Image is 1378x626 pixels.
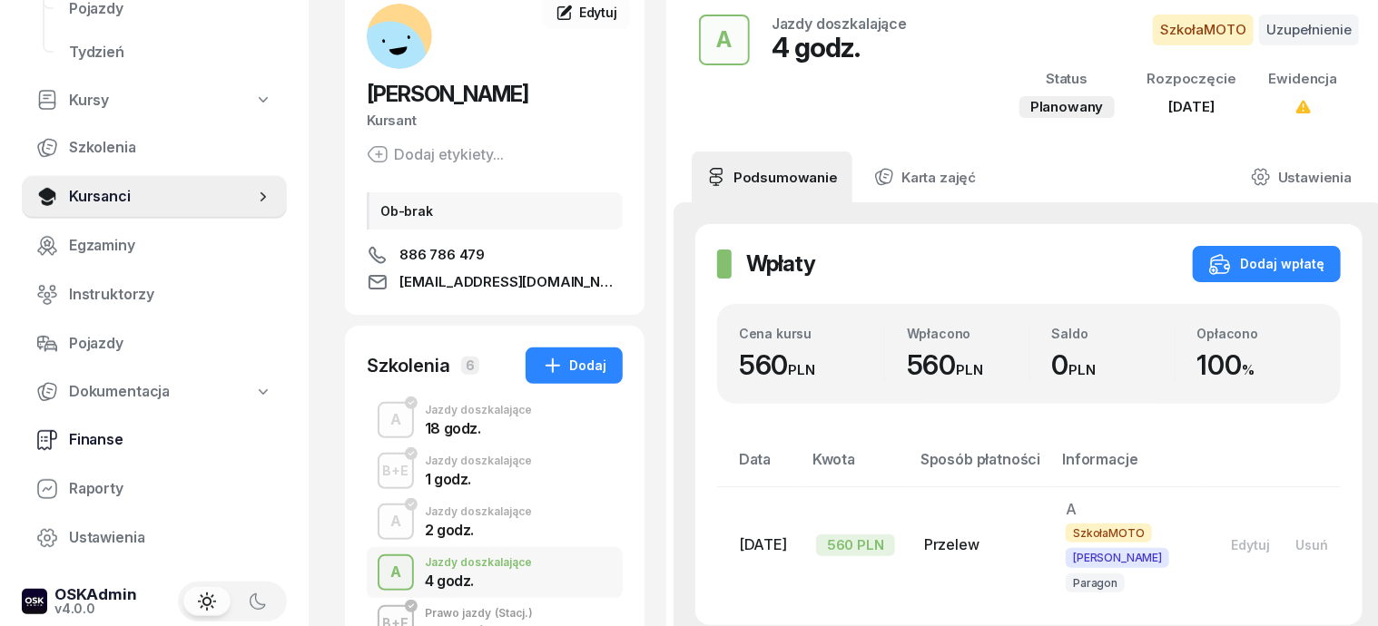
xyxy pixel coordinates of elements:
button: B+E [378,453,414,489]
th: Data [717,447,802,486]
span: Edytuj [579,5,617,20]
a: Podsumowanie [692,152,852,202]
span: [DATE] [739,535,787,553]
div: Jazdy doszkalające [425,455,532,466]
div: Ewidencja [1269,67,1338,91]
a: 886 786 479 [367,244,623,266]
span: Szkolenia [69,136,272,160]
div: Dodaj [542,355,606,377]
small: PLN [789,361,816,378]
div: Jazdy doszkalające [772,16,907,31]
span: Instruktorzy [69,283,272,307]
span: Raporty [69,477,272,501]
button: AJazdy doszkalające4 godz. [367,547,623,598]
div: OSKAdmin [54,587,137,602]
div: 4 godz. [772,31,907,64]
a: Ustawienia [22,516,287,560]
button: A [699,15,750,65]
th: Kwota [802,447,910,486]
button: SzkołaMOTOUzupełnienie [1153,15,1359,45]
a: [EMAIL_ADDRESS][DOMAIN_NAME] [367,271,623,293]
span: 886 786 479 [399,244,485,266]
div: Jazdy doszkalające [425,506,532,517]
div: Cena kursu [739,326,884,341]
span: Pojazdy [69,332,272,356]
img: logo-xs-dark@2x.png [22,589,47,614]
span: Ustawienia [69,526,272,550]
a: Karta zajęć [860,152,990,202]
div: Dodaj etykiety... [367,143,504,165]
button: AJazdy doszkalające18 godz. [367,395,623,445]
span: Uzupełnienie [1259,15,1359,45]
a: Tydzień [54,31,287,74]
div: A [383,405,408,435]
div: A [383,557,408,588]
button: A [378,402,414,438]
div: Przelew [924,533,1037,557]
span: [DATE] [1169,98,1215,115]
a: Szkolenia [22,126,287,170]
button: AJazdy doszkalające2 godz. [367,496,623,547]
span: [PERSON_NAME] [1066,548,1169,567]
div: 4 godz. [425,573,532,588]
div: v4.0.0 [54,602,137,615]
div: Dodaj wpłatę [1209,253,1324,275]
div: Status [1019,67,1115,91]
span: Kursanci [69,185,254,209]
span: Egzaminy [69,234,272,258]
div: B+E [376,459,417,482]
div: 100 [1197,348,1320,382]
span: 6 [461,357,479,375]
a: Dokumentacja [22,371,287,413]
div: Saldo [1052,326,1175,341]
div: 560 [739,348,884,382]
div: Edytuj [1231,537,1270,553]
div: A [710,22,740,58]
div: Kursant [367,109,623,132]
div: Wpłacono [907,326,1029,341]
span: Dokumentacja [69,380,170,404]
div: 560 PLN [816,534,895,556]
div: Opłacono [1197,326,1320,341]
div: 2 godz. [425,523,532,537]
button: B+EJazdy doszkalające1 godz. [367,445,623,496]
a: Raporty [22,467,287,511]
span: [EMAIL_ADDRESS][DOMAIN_NAME] [399,271,623,293]
small: % [1242,361,1255,378]
div: Jazdy doszkalające [425,557,532,568]
span: Finanse [69,428,272,452]
button: A [378,554,414,591]
span: [PERSON_NAME] [367,81,528,107]
small: PLN [956,361,983,378]
a: Kursanci [22,175,287,219]
div: Usuń [1295,537,1328,553]
div: 560 [907,348,1029,382]
div: Rozpoczęcie [1147,67,1236,91]
a: Egzaminy [22,224,287,268]
span: Tydzień [69,41,272,64]
button: Usuń [1283,530,1341,560]
span: Kursy [69,89,109,112]
div: 0 [1052,348,1175,382]
span: SzkołaMOTO [1066,523,1151,543]
button: Dodaj [526,347,623,384]
div: 1 godz. [425,472,532,486]
a: Instruktorzy [22,273,287,317]
div: Jazdy doszkalające [425,405,532,416]
span: Paragon [1066,573,1125,592]
button: A [378,504,414,540]
h2: Wpłaty [746,249,815,279]
a: Finanse [22,418,287,462]
span: A [1066,500,1077,518]
button: Dodaj wpłatę [1193,246,1341,282]
a: Kursy [22,80,287,122]
div: A [383,506,408,537]
div: 18 godz. [425,421,532,435]
div: Prawo jazdy [425,608,533,619]
span: (Stacj.) [495,608,533,619]
small: PLN [1069,361,1097,378]
a: Ustawienia [1236,152,1366,202]
th: Informacje [1051,447,1204,486]
div: Szkolenia [367,353,450,378]
span: SzkołaMOTO [1153,15,1254,45]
